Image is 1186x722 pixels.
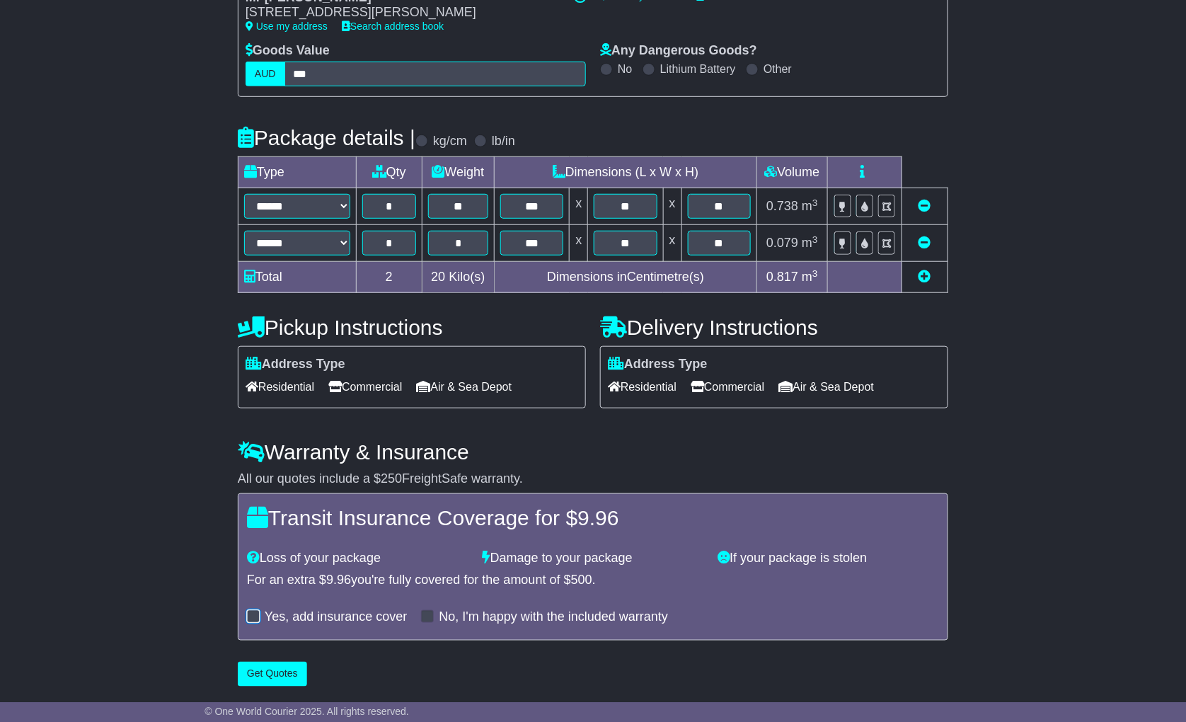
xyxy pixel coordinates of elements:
label: kg/cm [433,134,467,149]
div: For an extra $ you're fully covered for the amount of $ . [247,573,939,588]
span: 0.738 [766,199,798,213]
sup: 3 [812,197,818,208]
span: Commercial [328,376,402,398]
label: Address Type [608,357,708,372]
span: © One World Courier 2025. All rights reserved. [205,706,409,717]
div: [STREET_ADDRESS][PERSON_NAME] [246,5,560,21]
h4: Package details | [238,126,415,149]
span: 9.96 [577,506,618,529]
td: x [663,188,681,225]
span: Air & Sea Depot [417,376,512,398]
span: 20 [431,270,445,284]
label: Any Dangerous Goods? [600,43,757,59]
span: 500 [571,573,592,587]
h4: Warranty & Insurance [238,440,948,464]
label: AUD [246,62,285,86]
div: Damage to your package [476,551,711,566]
a: Remove this item [919,236,931,250]
label: Yes, add insurance cover [265,609,407,625]
h4: Pickup Instructions [238,316,586,339]
label: lb/in [492,134,515,149]
h4: Delivery Instructions [600,316,948,339]
span: m [802,199,818,213]
td: x [663,225,681,262]
td: Total [238,262,357,293]
span: 0.817 [766,270,798,284]
span: Residential [608,376,677,398]
a: Search address book [342,21,444,32]
h4: Transit Insurance Coverage for $ [247,506,939,529]
a: Remove this item [919,199,931,213]
div: All our quotes include a $ FreightSafe warranty. [238,471,948,487]
td: x [570,225,588,262]
sup: 3 [812,268,818,279]
label: Address Type [246,357,345,372]
label: Goods Value [246,43,330,59]
a: Add new item [919,270,931,284]
div: If your package is stolen [710,551,946,566]
span: Air & Sea Depot [779,376,875,398]
span: m [802,270,818,284]
a: Use my address [246,21,328,32]
span: 0.079 [766,236,798,250]
button: Get Quotes [238,662,307,687]
label: No, I'm happy with the included warranty [439,609,668,625]
div: Loss of your package [240,551,476,566]
td: 2 [357,262,422,293]
td: Kilo(s) [422,262,495,293]
span: Commercial [691,376,764,398]
span: m [802,236,818,250]
span: Residential [246,376,314,398]
sup: 3 [812,234,818,245]
td: Weight [422,157,495,188]
label: No [618,62,632,76]
td: Type [238,157,357,188]
td: Volume [756,157,827,188]
label: Other [764,62,792,76]
td: Dimensions (L x W x H) [495,157,757,188]
td: x [570,188,588,225]
td: Qty [357,157,422,188]
span: 250 [381,471,402,486]
td: Dimensions in Centimetre(s) [495,262,757,293]
label: Lithium Battery [660,62,736,76]
span: 9.96 [326,573,351,587]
